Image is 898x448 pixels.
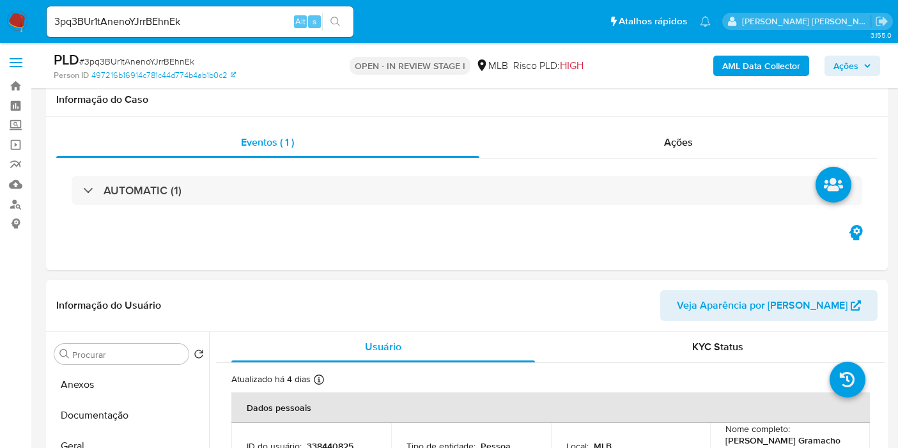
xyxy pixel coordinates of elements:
span: KYC Status [692,339,743,354]
span: Ações [664,135,693,150]
button: Ações [824,56,880,76]
span: # 3pq3BUr1tAnenoYJrrBEhnEk [79,55,194,68]
a: Notificações [700,16,711,27]
div: AUTOMATIC (1) [72,176,862,205]
button: Procurar [59,349,70,359]
b: PLD [54,49,79,70]
span: Atalhos rápidos [619,15,687,28]
div: MLB [476,59,508,73]
button: Documentação [49,400,209,431]
button: AML Data Collector [713,56,809,76]
button: Retornar ao pedido padrão [194,349,204,363]
h1: Informação do Caso [56,93,878,106]
p: leticia.merlin@mercadolivre.com [742,15,871,27]
span: Veja Aparência por [PERSON_NAME] [677,290,848,321]
b: Person ID [54,70,89,81]
span: Eventos ( 1 ) [241,135,294,150]
span: Risco PLD: [513,59,584,73]
a: 497216b16914c781c44d774b4ab1b0c2 [91,70,236,81]
h3: AUTOMATIC (1) [104,183,182,197]
span: Ações [833,56,858,76]
button: Anexos [49,369,209,400]
span: HIGH [560,58,584,73]
h1: Informação do Usuário [56,299,161,312]
span: s [313,15,316,27]
a: Sair [875,15,888,28]
th: Dados pessoais [231,392,870,423]
p: OPEN - IN REVIEW STAGE I [350,57,470,75]
p: Nome completo : [725,423,790,435]
p: Atualizado há 4 dias [231,373,311,385]
span: Usuário [365,339,401,354]
button: search-icon [322,13,348,31]
input: Pesquise usuários ou casos... [47,13,353,30]
span: Alt [295,15,306,27]
b: AML Data Collector [722,56,800,76]
button: Veja Aparência por [PERSON_NAME] [660,290,878,321]
input: Procurar [72,349,183,360]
